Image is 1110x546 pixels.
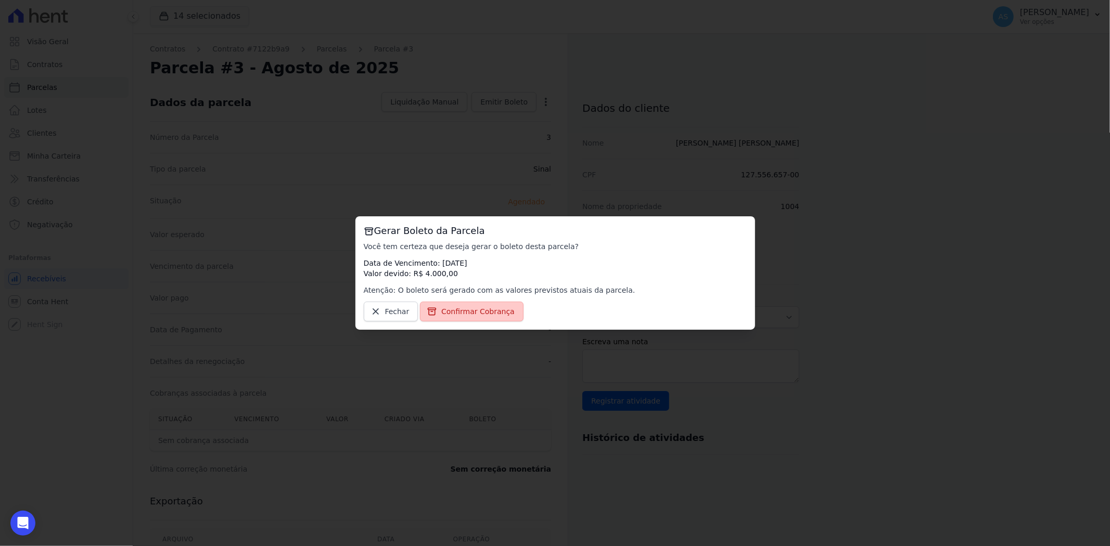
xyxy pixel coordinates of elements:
a: Confirmar Cobrança [420,302,524,321]
span: Fechar [385,306,410,317]
p: Data de Vencimento: [DATE] Valor devido: R$ 4.000,00 [364,258,747,279]
div: Open Intercom Messenger [10,511,35,536]
p: Você tem certeza que deseja gerar o boleto desta parcela? [364,241,747,252]
p: Atenção: O boleto será gerado com as valores previstos atuais da parcela. [364,285,747,295]
a: Fechar [364,302,418,321]
h3: Gerar Boleto da Parcela [364,225,747,237]
span: Confirmar Cobrança [441,306,515,317]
